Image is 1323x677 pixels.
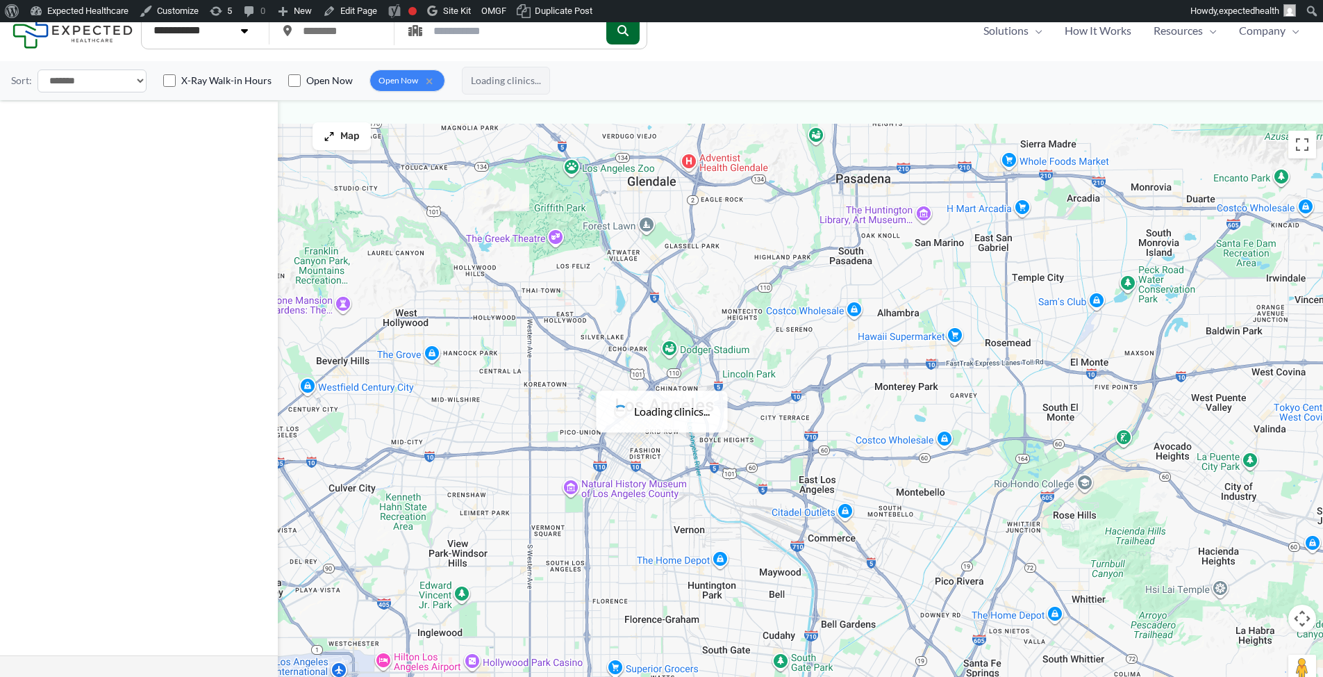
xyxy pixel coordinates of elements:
[324,131,335,142] img: Maximize
[11,72,32,90] label: Sort:
[634,401,710,422] span: Loading clinics...
[408,7,417,15] div: Focus keyphrase not set
[1228,20,1310,41] a: CompanyMenu Toggle
[462,67,550,95] span: Loading clinics...
[340,131,360,142] span: Map
[1239,20,1285,41] span: Company
[1054,20,1142,41] a: How It Works
[1219,6,1279,16] span: expectedhealth
[443,6,471,16] span: Site Kit
[422,74,436,88] span: ×
[1285,20,1299,41] span: Menu Toggle
[983,20,1029,41] span: Solutions
[1288,131,1316,158] button: Toggle fullscreen view
[1065,20,1131,41] span: How It Works
[306,74,353,88] label: Open Now
[181,74,272,88] label: X-Ray Walk-in Hours
[972,20,1054,41] a: SolutionsMenu Toggle
[1029,20,1042,41] span: Menu Toggle
[1288,605,1316,633] button: Map camera controls
[1154,20,1203,41] span: Resources
[313,122,371,150] button: Map
[1142,20,1228,41] a: ResourcesMenu Toggle
[1203,20,1217,41] span: Menu Toggle
[378,73,418,88] span: Open Now
[13,13,133,48] img: Expected Healthcare Logo - side, dark font, small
